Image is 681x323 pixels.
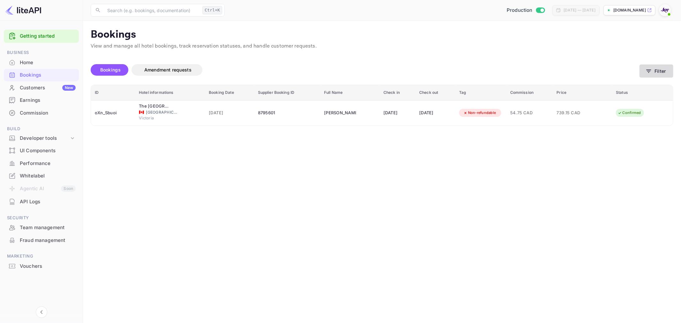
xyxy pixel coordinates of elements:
a: Bookings [4,69,79,81]
th: Check out [415,85,455,101]
span: Bookings [100,67,121,72]
button: Filter [639,64,673,78]
div: Whitelabel [20,172,76,180]
a: UI Components [4,145,79,156]
div: [DATE] [383,108,412,118]
th: ID [91,85,135,101]
p: View and manage all hotel bookings, track reservation statuses, and handle customer requests. [91,42,673,50]
img: With Joy [660,5,670,15]
div: [DATE] — [DATE] [564,7,595,13]
div: Developer tools [4,133,79,144]
a: Fraud management [4,234,79,246]
a: Vouchers [4,260,79,272]
span: [GEOGRAPHIC_DATA] [146,109,178,115]
th: Full Name [320,85,380,101]
div: Vouchers [20,263,76,270]
button: Collapse navigation [36,306,47,318]
a: Performance [4,157,79,169]
div: Getting started [4,30,79,43]
span: Build [4,125,79,132]
div: Vouchers [4,260,79,273]
div: API Logs [20,198,76,206]
div: UI Components [20,147,76,154]
a: Earnings [4,94,79,106]
img: LiteAPI logo [5,5,41,15]
span: 54.75 CAD [510,109,549,116]
div: Commission [20,109,76,117]
a: CustomersNew [4,82,79,94]
a: Whitelabel [4,170,79,182]
div: 8795601 [258,108,316,118]
div: Team management [4,222,79,234]
th: Booking Date [205,85,254,101]
div: Ctrl+K [202,6,222,14]
div: Home [4,56,79,69]
div: Earnings [20,97,76,104]
p: Bookings [91,28,673,41]
span: Amendment requests [144,67,192,72]
div: Developer tools [20,135,69,142]
th: Tag [455,85,506,101]
span: Victoria [139,115,171,121]
div: New [62,85,76,91]
span: [DATE] [209,109,250,116]
th: Hotel informations [135,85,205,101]
div: Fraud management [4,234,79,247]
span: Marketing [4,253,79,260]
a: Team management [4,222,79,233]
span: 739.15 CAD [557,109,589,116]
th: Check in [380,85,415,101]
div: Performance [4,157,79,170]
span: Canada [139,110,144,114]
a: Getting started [20,33,76,40]
div: Performance [20,160,76,167]
div: Confirmed [614,109,645,117]
div: Switch to Sandbox mode [504,7,547,14]
a: Commission [4,107,79,119]
div: UI Components [4,145,79,157]
p: [DOMAIN_NAME] [613,7,646,13]
div: Non-refundable [459,109,500,117]
div: The Oswego Hotel [139,103,171,109]
th: Status [612,85,673,101]
div: Customers [20,84,76,92]
div: Home [20,59,76,66]
div: [DATE] [419,108,451,118]
table: booking table [91,85,673,125]
div: Bryony Dixon [324,108,356,118]
div: Fraud management [20,237,76,244]
div: oXn_Sbuoi [95,108,131,118]
a: API Logs [4,196,79,207]
th: Commission [506,85,553,101]
a: Home [4,56,79,68]
th: Supplier Booking ID [254,85,320,101]
div: Earnings [4,94,79,107]
div: account-settings tabs [91,64,639,76]
input: Search (e.g. bookings, documentation) [103,4,200,17]
div: Bookings [20,71,76,79]
span: Business [4,49,79,56]
span: Production [507,7,533,14]
th: Price [553,85,612,101]
div: Team management [20,224,76,231]
span: Security [4,214,79,222]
